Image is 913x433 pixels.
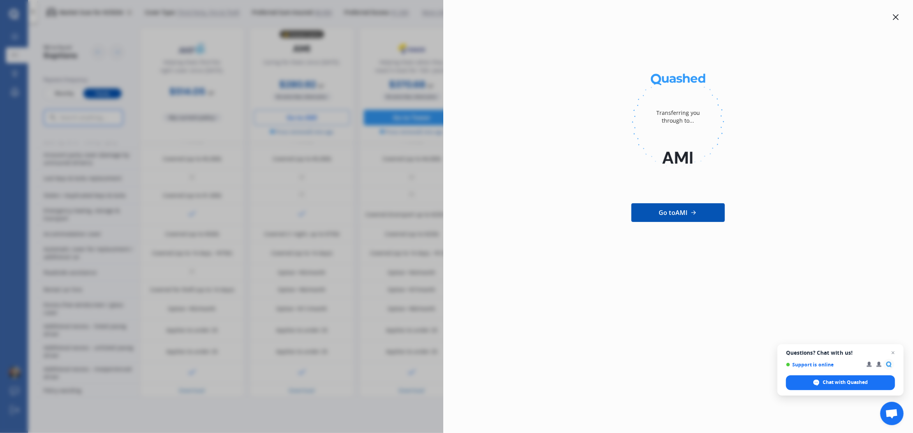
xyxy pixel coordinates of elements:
[659,208,687,217] span: Go to AMI
[647,93,709,140] div: Transferring you through to...
[786,362,861,368] span: Support is online
[888,348,898,357] span: Close chat
[632,140,724,175] img: AMI-text-1.webp
[786,350,895,356] span: Questions? Chat with us!
[823,379,868,386] span: Chat with Quashed
[786,375,895,390] div: Chat with Quashed
[880,402,904,425] div: Open chat
[631,203,725,222] a: Go toAMI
